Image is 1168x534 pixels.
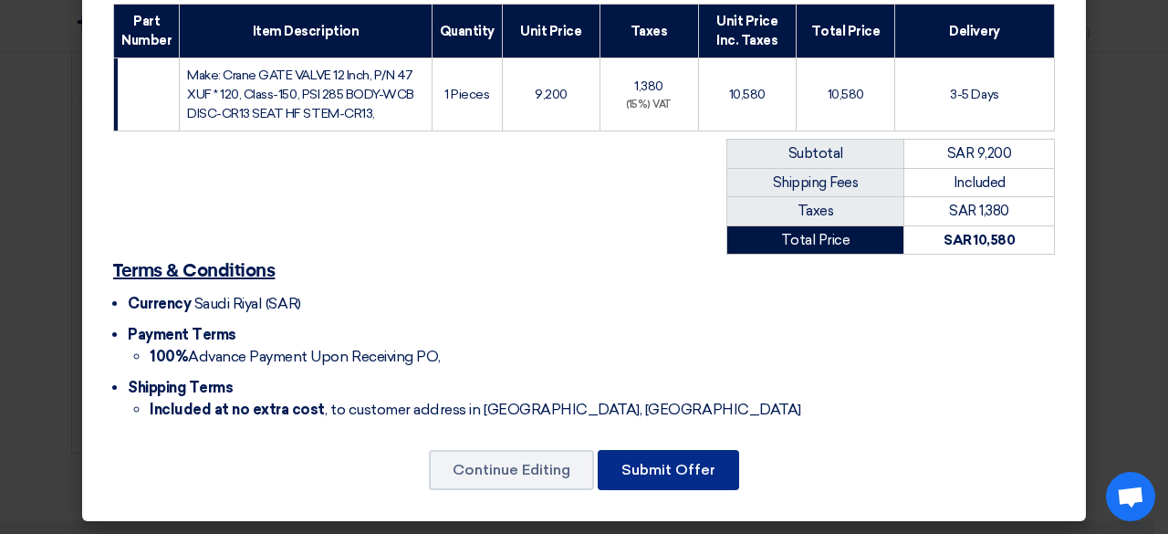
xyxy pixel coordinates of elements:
[949,203,1009,219] span: SAR 1,380
[727,225,904,255] td: Total Price
[113,262,275,280] u: Terms & Conditions
[1106,472,1155,521] div: Open chat
[634,79,663,94] span: 1,380
[729,87,766,102] span: 10,580
[727,197,904,226] td: Taxes
[502,5,600,58] th: Unit Price
[944,232,1015,248] strong: SAR 10,580
[444,87,489,102] span: 1 Pieces
[187,68,414,121] span: Make: Crane GATE VALVE 12 Inch, P/N 47 XUF * 120, Class-150, PSI 285 BODY-WCB DISC-CR13 SEAT HF S...
[904,140,1055,169] td: SAR 9,200
[954,174,1006,191] span: Included
[128,379,233,396] span: Shipping Terms
[797,5,895,58] th: Total Price
[600,5,698,58] th: Taxes
[429,450,594,490] button: Continue Editing
[535,87,568,102] span: 9,200
[180,5,433,58] th: Item Description
[194,295,301,312] span: Saudi Riyal (SAR)
[150,348,441,365] span: Advance Payment Upon Receiving PO,
[432,5,502,58] th: Quantity
[128,326,236,343] span: Payment Terms
[727,168,904,197] td: Shipping Fees
[150,401,325,418] strong: Included at no extra cost
[698,5,797,58] th: Unit Price Inc. Taxes
[950,87,998,102] span: 3-5 Days
[828,87,864,102] span: 10,580
[598,450,739,490] button: Submit Offer
[895,5,1055,58] th: Delivery
[150,399,1055,421] li: , to customer address in [GEOGRAPHIC_DATA], [GEOGRAPHIC_DATA]
[727,140,904,169] td: Subtotal
[114,5,180,58] th: Part Number
[608,98,691,113] div: (15%) VAT
[150,348,188,365] strong: 100%
[128,295,191,312] span: Currency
